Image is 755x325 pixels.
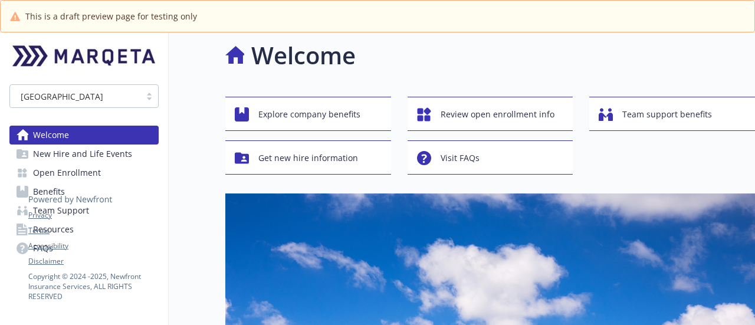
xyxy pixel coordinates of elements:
[589,97,755,131] button: Team support benefits
[33,145,132,163] span: New Hire and Life Events
[9,201,159,220] a: Team Support
[258,103,360,126] span: Explore company benefits
[408,140,573,175] button: Visit FAQs
[9,126,159,145] a: Welcome
[9,163,159,182] a: Open Enrollment
[16,90,134,103] span: [GEOGRAPHIC_DATA]
[225,140,391,175] button: Get new hire information
[9,220,159,239] a: Resources
[28,210,158,221] a: Privacy
[441,147,480,169] span: Visit FAQs
[258,147,358,169] span: Get new hire information
[225,97,391,131] button: Explore company benefits
[28,271,158,301] p: Copyright © 2024 - 2025 , Newfront Insurance Services, ALL RIGHTS RESERVED
[251,38,356,73] h1: Welcome
[28,225,158,236] a: Terms
[33,163,101,182] span: Open Enrollment
[28,256,158,267] a: Disclaimer
[33,126,69,145] span: Welcome
[408,97,573,131] button: Review open enrollment info
[21,90,103,103] span: [GEOGRAPHIC_DATA]
[441,103,554,126] span: Review open enrollment info
[9,239,159,258] a: FAQs
[622,103,712,126] span: Team support benefits
[25,10,197,22] span: This is a draft preview page for testing only
[28,241,158,251] a: Accessibility
[9,145,159,163] a: New Hire and Life Events
[9,182,159,201] a: Benefits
